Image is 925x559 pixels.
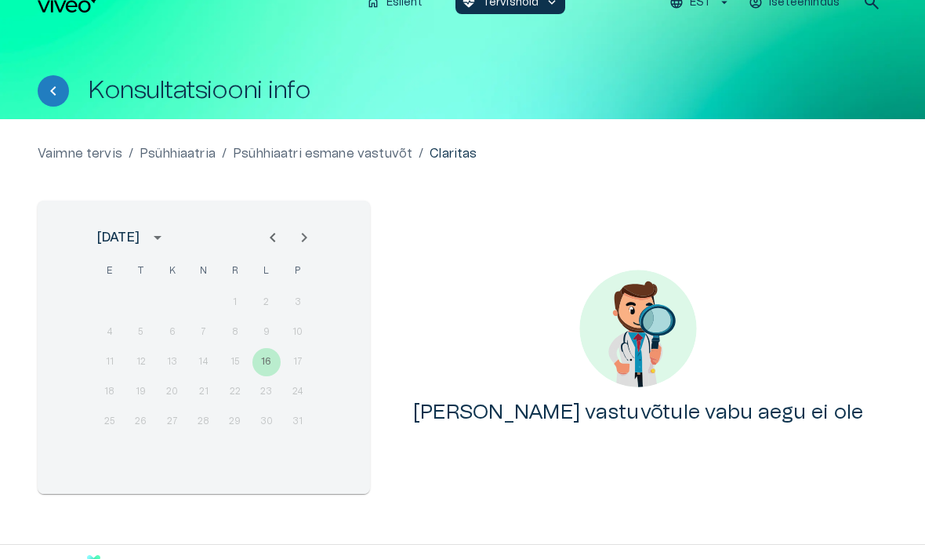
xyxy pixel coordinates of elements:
[38,75,69,107] button: Tagasi
[221,256,249,287] span: reede
[430,144,477,163] p: Claritas
[38,144,122,163] a: Vaimne tervis
[233,144,412,163] a: Psühhiaatri esmane vastuvõt
[88,77,310,104] h1: Konsultatsiooni info
[288,222,320,253] button: Next month
[96,256,124,287] span: esmaspäev
[129,144,133,163] p: /
[222,144,227,163] p: /
[97,228,140,247] div: [DATE]
[284,256,312,287] span: pühapäev
[144,224,171,251] button: calendar view is open, switch to year view
[252,256,281,287] span: laupäev
[140,144,216,163] a: Psühhiaatria
[127,256,155,287] span: teisipäev
[579,270,697,387] img: No content
[419,144,423,163] p: /
[158,256,187,287] span: kolmapäev
[413,400,864,425] h4: [PERSON_NAME] vastuvõtule vabu aegu ei ole
[190,256,218,287] span: neljapäev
